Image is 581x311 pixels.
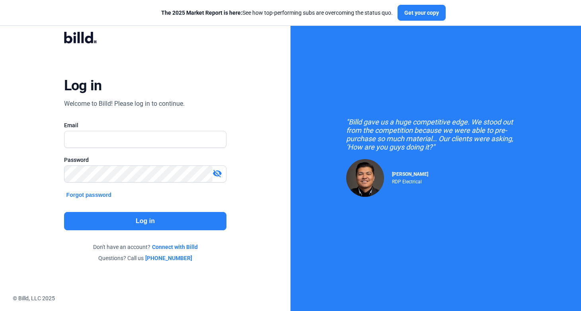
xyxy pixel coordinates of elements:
[392,177,428,185] div: RDP Electrical
[64,121,227,129] div: Email
[64,243,227,251] div: Don't have an account?
[346,118,525,151] div: "Billd gave us a huge competitive edge. We stood out from the competition because we were able to...
[64,254,227,262] div: Questions? Call us
[398,5,446,21] button: Get your copy
[213,169,222,178] mat-icon: visibility_off
[64,156,227,164] div: Password
[152,243,198,251] a: Connect with Billd
[64,212,227,230] button: Log in
[145,254,192,262] a: [PHONE_NUMBER]
[346,159,384,197] img: Raul Pacheco
[64,77,102,94] div: Log in
[64,190,114,199] button: Forgot password
[64,99,185,109] div: Welcome to Billd! Please log in to continue.
[161,9,393,17] div: See how top-performing subs are overcoming the status quo.
[161,10,242,16] span: The 2025 Market Report is here:
[392,171,428,177] span: [PERSON_NAME]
